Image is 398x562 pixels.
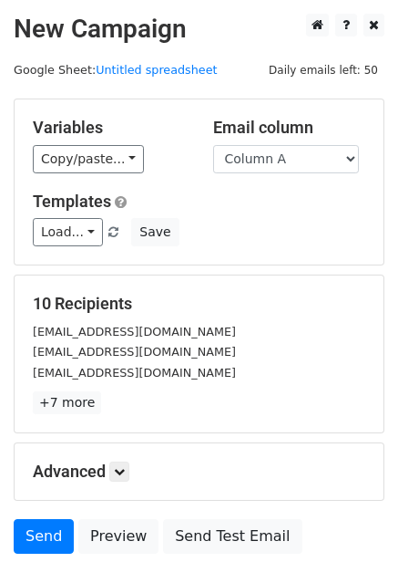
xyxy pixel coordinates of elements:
[33,325,236,338] small: [EMAIL_ADDRESS][DOMAIN_NAME]
[262,60,384,80] span: Daily emails left: 50
[131,218,179,246] button: Save
[33,462,365,482] h5: Advanced
[33,366,236,380] small: [EMAIL_ADDRESS][DOMAIN_NAME]
[163,519,301,554] a: Send Test Email
[307,474,398,562] iframe: Chat Widget
[14,14,384,45] h2: New Campaign
[33,218,103,246] a: Load...
[78,519,158,554] a: Preview
[33,118,186,138] h5: Variables
[33,345,236,359] small: [EMAIL_ADDRESS][DOMAIN_NAME]
[14,519,74,554] a: Send
[33,145,144,173] a: Copy/paste...
[33,192,111,211] a: Templates
[33,294,365,314] h5: 10 Recipients
[262,63,384,77] a: Daily emails left: 50
[213,118,366,138] h5: Email column
[14,63,218,77] small: Google Sheet:
[96,63,217,77] a: Untitled spreadsheet
[33,391,101,414] a: +7 more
